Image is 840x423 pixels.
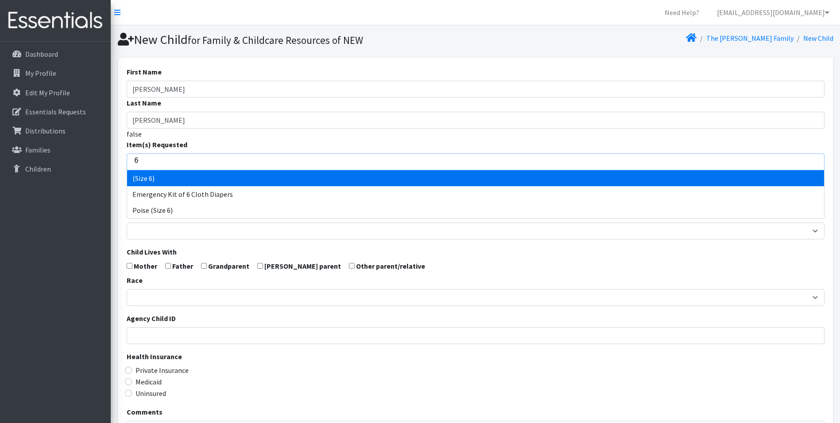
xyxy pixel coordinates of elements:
[127,98,161,108] label: Last Name
[25,164,51,173] p: Children
[135,388,166,399] label: Uninsured
[25,69,56,78] p: My Profile
[127,275,143,286] label: Race
[127,67,162,77] label: First Name
[127,313,176,324] label: Agency Child ID
[127,407,163,417] label: Comments
[25,107,86,116] p: Essentials Requests
[4,122,107,140] a: Distributions
[25,88,70,97] p: Edit My Profile
[4,6,107,35] img: HumanEssentials
[127,186,824,202] li: Emergency Kit of 6 Cloth Diapers
[127,139,187,150] label: Item(s) Requested
[4,103,107,121] a: Essentials Requests
[127,170,824,186] li: (Size 6)
[4,84,107,102] a: Edit My Profile
[803,34,833,43] a: New Child
[25,50,58,59] p: Dashboard
[127,202,824,218] li: Poise (Size 6)
[4,45,107,63] a: Dashboard
[134,261,157,271] label: Mother
[188,34,363,47] small: for Family & Childcare Resources of NEW
[4,160,107,178] a: Children
[4,141,107,159] a: Families
[710,4,836,21] a: [EMAIL_ADDRESS][DOMAIN_NAME]
[25,126,66,135] p: Distributions
[706,34,794,43] a: The [PERSON_NAME] Family
[135,365,189,376] label: Private Insurance
[658,4,706,21] a: Need Help?
[172,261,193,271] label: Father
[208,261,249,271] label: Grandparent
[356,261,425,271] label: Other parent/relative
[4,64,107,82] a: My Profile
[127,247,177,257] label: Child Lives With
[127,351,825,365] legend: Health Insurance
[135,376,162,387] label: Medicaid
[25,145,50,154] p: Families
[264,261,341,271] label: [PERSON_NAME] parent
[118,32,472,47] h1: New Child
